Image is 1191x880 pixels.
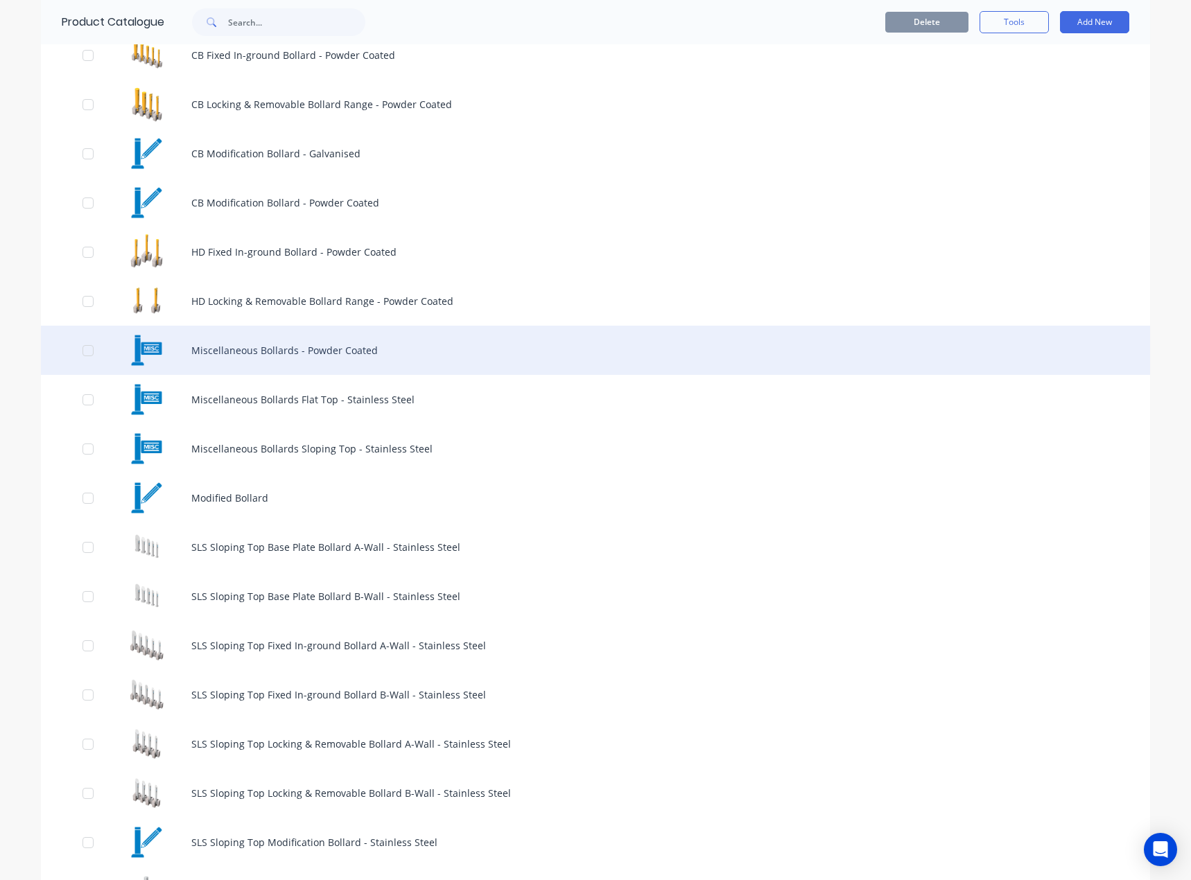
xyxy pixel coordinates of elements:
[41,818,1150,867] div: SLS Sloping Top Modification Bollard - Stainless SteelSLS Sloping Top Modification Bollard - Stai...
[41,473,1150,522] div: Modified BollardModified Bollard
[41,719,1150,768] div: SLS Sloping Top Locking & Removable Bollard A-Wall - Stainless SteelSLS Sloping Top Locking & Rem...
[41,129,1150,178] div: CB Modification Bollard - Galvanised CB Modification Bollard - Galvanised
[41,276,1150,326] div: HD Locking & Removable Bollard Range - Powder CoatedHD Locking & Removable Bollard Range - Powder...
[41,424,1150,473] div: Miscellaneous Bollards Sloping Top - Stainless SteelMiscellaneous Bollards Sloping Top - Stainles...
[228,8,365,36] input: Search...
[1060,11,1129,33] button: Add New
[41,572,1150,621] div: SLS Sloping Top Base Plate Bollard B-Wall - Stainless SteelSLS Sloping Top Base Plate Bollard B-W...
[41,768,1150,818] div: SLS Sloping Top Locking & Removable Bollard B-Wall - Stainless SteelSLS Sloping Top Locking & Rem...
[41,621,1150,670] div: SLS Sloping Top Fixed In-ground Bollard A-Wall - Stainless SteelSLS Sloping Top Fixed In-ground B...
[1144,833,1177,866] div: Open Intercom Messenger
[41,227,1150,276] div: HD Fixed In-ground Bollard - Powder CoatedHD Fixed In-ground Bollard - Powder Coated
[980,11,1049,33] button: Tools
[41,522,1150,572] div: SLS Sloping Top Base Plate Bollard A-Wall - Stainless SteelSLS Sloping Top Base Plate Bollard A-W...
[41,326,1150,375] div: Miscellaneous Bollards - Powder CoatedMiscellaneous Bollards - Powder Coated
[41,80,1150,129] div: CB Locking & Removable Bollard Range - Powder CoatedCB Locking & Removable Bollard Range - Powder...
[41,670,1150,719] div: SLS Sloping Top Fixed In-ground Bollard B-Wall - Stainless SteelSLS Sloping Top Fixed In-ground B...
[41,30,1150,80] div: CB Fixed In-ground Bollard - Powder CoatedCB Fixed In-ground Bollard - Powder Coated
[41,375,1150,424] div: Miscellaneous Bollards Flat Top - Stainless SteelMiscellaneous Bollards Flat Top - Stainless Steel
[885,12,968,33] button: Delete
[41,178,1150,227] div: CB Modification Bollard - Powder CoatedCB Modification Bollard - Powder Coated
